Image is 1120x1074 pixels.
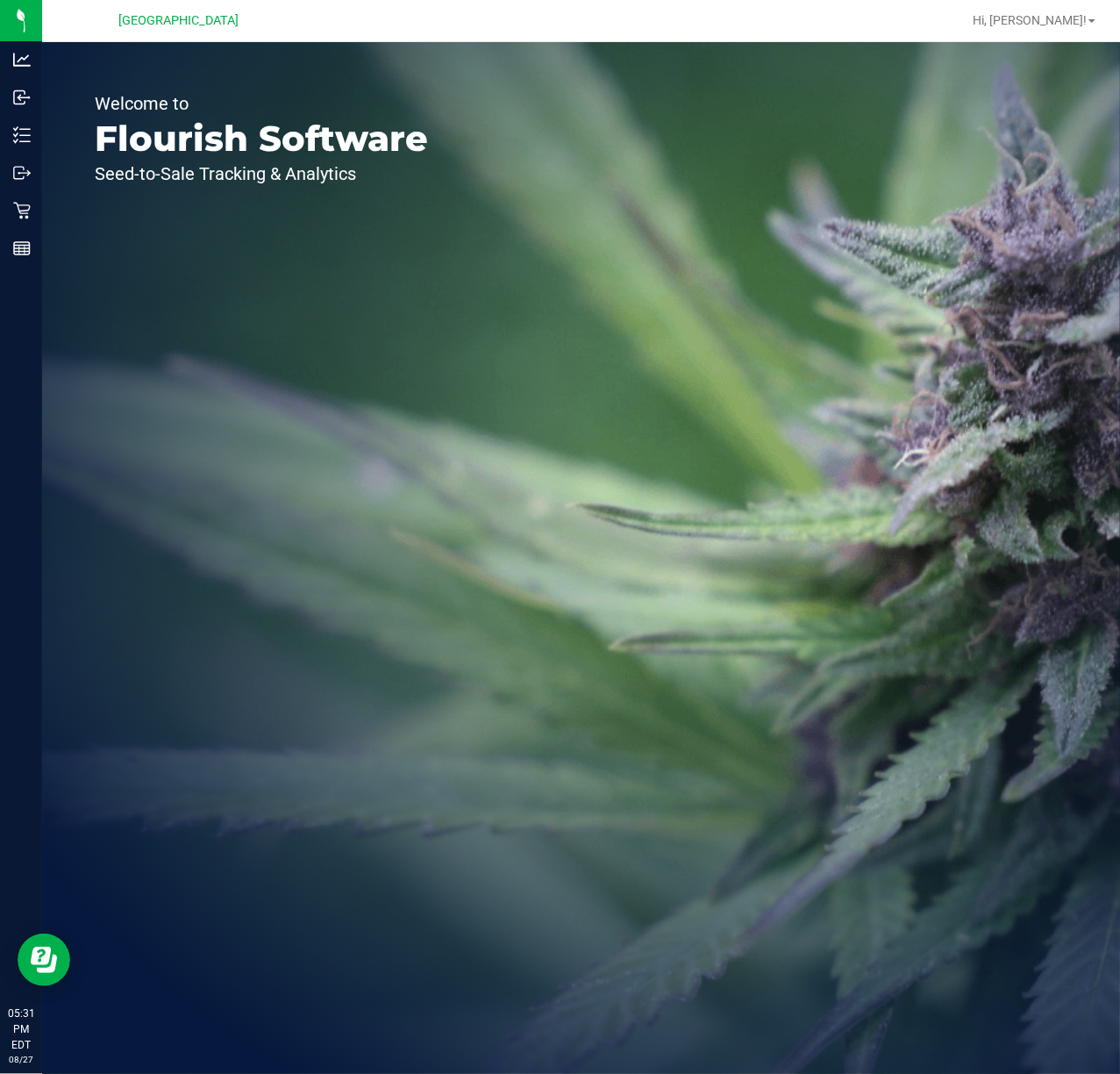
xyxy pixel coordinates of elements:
[95,121,428,156] p: Flourish Software
[119,13,239,28] span: [GEOGRAPHIC_DATA]
[13,202,31,219] inline-svg: Retail
[13,51,31,68] inline-svg: Analytics
[8,1006,34,1053] p: 05:31 PM EDT
[13,240,31,257] inline-svg: Reports
[13,89,31,106] inline-svg: Inbound
[13,126,31,144] inline-svg: Inventory
[95,95,428,112] p: Welcome to
[13,164,31,182] inline-svg: Outbound
[973,13,1087,27] span: Hi, [PERSON_NAME]!
[95,165,428,183] p: Seed-to-Sale Tracking & Analytics
[18,934,70,986] iframe: Resource center
[8,1053,34,1066] p: 08/27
